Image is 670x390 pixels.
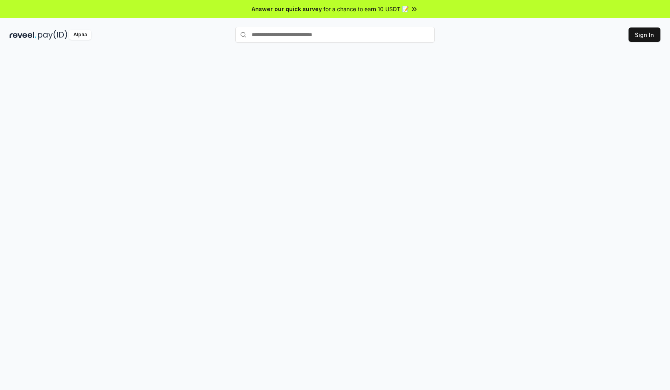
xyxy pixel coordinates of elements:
[629,27,660,42] button: Sign In
[252,5,322,13] span: Answer our quick survey
[10,30,36,40] img: reveel_dark
[38,30,67,40] img: pay_id
[323,5,409,13] span: for a chance to earn 10 USDT 📝
[69,30,91,40] div: Alpha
